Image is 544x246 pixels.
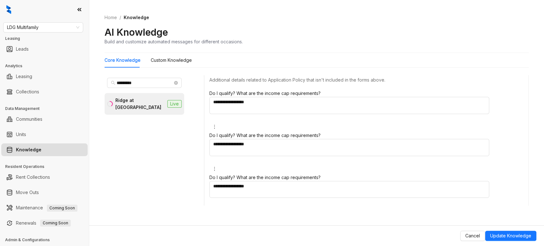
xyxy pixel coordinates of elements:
span: Knowledge [124,15,149,20]
div: Build and customize automated messages for different occasions. [105,38,243,45]
span: Live [167,100,182,108]
a: Knowledge [16,143,41,156]
a: Move Outs [16,186,39,199]
li: Leasing [1,70,88,83]
li: Knowledge [1,143,88,156]
h3: Data Management [5,106,89,112]
span: Coming Soon [47,205,77,212]
span: LDG Multifamily [7,23,79,32]
a: Rent Collections [16,171,50,184]
div: Custom Knowledge [151,57,192,64]
span: more [212,166,217,171]
div: Additional details related to Application Policy that isn't included in the forms above. [209,76,523,83]
span: close-circle [174,81,178,85]
li: Communities [1,113,88,126]
h3: Admin & Configurations [5,237,89,243]
div: Do I qualify? What are the income cap requirements? [209,174,489,181]
span: search [111,81,115,85]
li: / [120,14,121,21]
li: Collections [1,85,88,98]
h2: AI Knowledge [105,26,168,38]
li: Maintenance [1,201,88,214]
h3: Resident Operations [5,164,89,170]
a: Communities [16,113,42,126]
span: more [212,124,217,129]
li: Leads [1,43,88,55]
a: Home [103,14,118,21]
a: Leasing [16,70,32,83]
a: RenewalsComing Soon [16,217,71,229]
h3: Leasing [5,36,89,41]
a: Collections [16,85,39,98]
li: Units [1,128,88,141]
li: Renewals [1,217,88,229]
div: Core Knowledge [105,57,141,64]
a: Units [16,128,26,141]
h3: Analytics [5,63,89,69]
li: Rent Collections [1,171,88,184]
div: Ridge at [GEOGRAPHIC_DATA] [115,97,165,111]
li: Move Outs [1,186,88,199]
img: logo [6,5,11,14]
a: Leads [16,43,29,55]
span: Coming Soon [40,220,71,227]
div: Do I qualify? What are the income cap requirements? [209,90,489,97]
div: Do I qualify? What are the income cap requirements? [209,132,489,139]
